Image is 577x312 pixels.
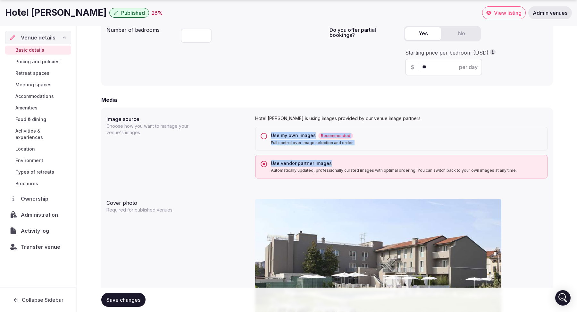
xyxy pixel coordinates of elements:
span: Collapse Sidebar [22,297,63,303]
label: Do you offer partial bookings? [330,27,399,38]
span: Location [15,146,35,152]
a: Administration [5,208,71,221]
span: Retreat spaces [15,70,49,76]
p: Required for published venues [106,207,188,213]
span: per day [459,63,478,71]
a: Activities & experiences [5,126,71,142]
span: Activities & experiences [15,128,69,141]
span: Brochures [15,180,38,187]
span: Ownership [21,195,51,203]
span: Published [121,10,145,16]
a: Types of retreats [5,168,71,177]
button: Published [109,8,149,18]
p: Full control over image selection and order. [271,140,542,145]
div: Use my own images [271,132,542,139]
span: Meeting spaces [15,82,52,88]
button: Save changes [101,293,146,307]
a: Meeting spaces [5,80,71,89]
p: Automatically updated, professionally curated images with optimal ordering. You can switch back t... [271,168,542,173]
div: Number of bedrooms [106,23,176,34]
a: View listing [482,6,526,19]
span: Activity log [21,227,52,235]
h2: Media [101,96,117,104]
h1: Hotel [PERSON_NAME] [5,6,107,19]
button: No [444,27,480,40]
a: Environment [5,156,71,165]
button: Yes [405,27,441,40]
button: Collapse Sidebar [5,293,71,307]
span: Food & dining [15,116,46,123]
a: Basic details [5,46,71,55]
span: $ [411,63,414,71]
span: View listing [494,10,522,16]
button: Transfer venue [5,240,71,254]
p: Choose how you want to manage your venue's images [106,123,188,136]
a: Ownership [5,192,71,205]
a: Admin venues [528,6,572,19]
span: Accommodations [15,93,54,100]
a: Brochures [5,179,71,188]
label: Image source [106,117,250,122]
a: Location [5,144,71,153]
button: 28% [152,9,163,17]
a: Accommodations [5,92,71,101]
div: Cover photo [106,196,250,207]
a: Activity log [5,224,71,238]
span: Pricing and policies [15,58,60,65]
a: Food & dining [5,115,71,124]
span: Basic details [15,47,44,53]
span: Recommended [318,133,353,139]
div: Open Intercom Messenger [555,290,571,306]
span: Admin venues [533,10,567,16]
p: Hotel [PERSON_NAME] is using images provided by our venue image partners. [255,115,548,122]
a: Pricing and policies [5,57,71,66]
span: Environment [15,157,43,164]
div: 28 % [152,9,163,17]
span: Amenities [15,105,38,111]
span: Types of retreats [15,169,54,175]
span: Transfer venue [21,243,60,251]
span: Venue details [21,34,55,41]
span: Save changes [106,297,140,303]
div: Starting price per bedroom (USD) [405,49,546,56]
div: Use vendor partner images [271,160,542,167]
span: Administration [21,211,61,219]
a: Amenities [5,103,71,112]
a: Retreat spaces [5,69,71,78]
